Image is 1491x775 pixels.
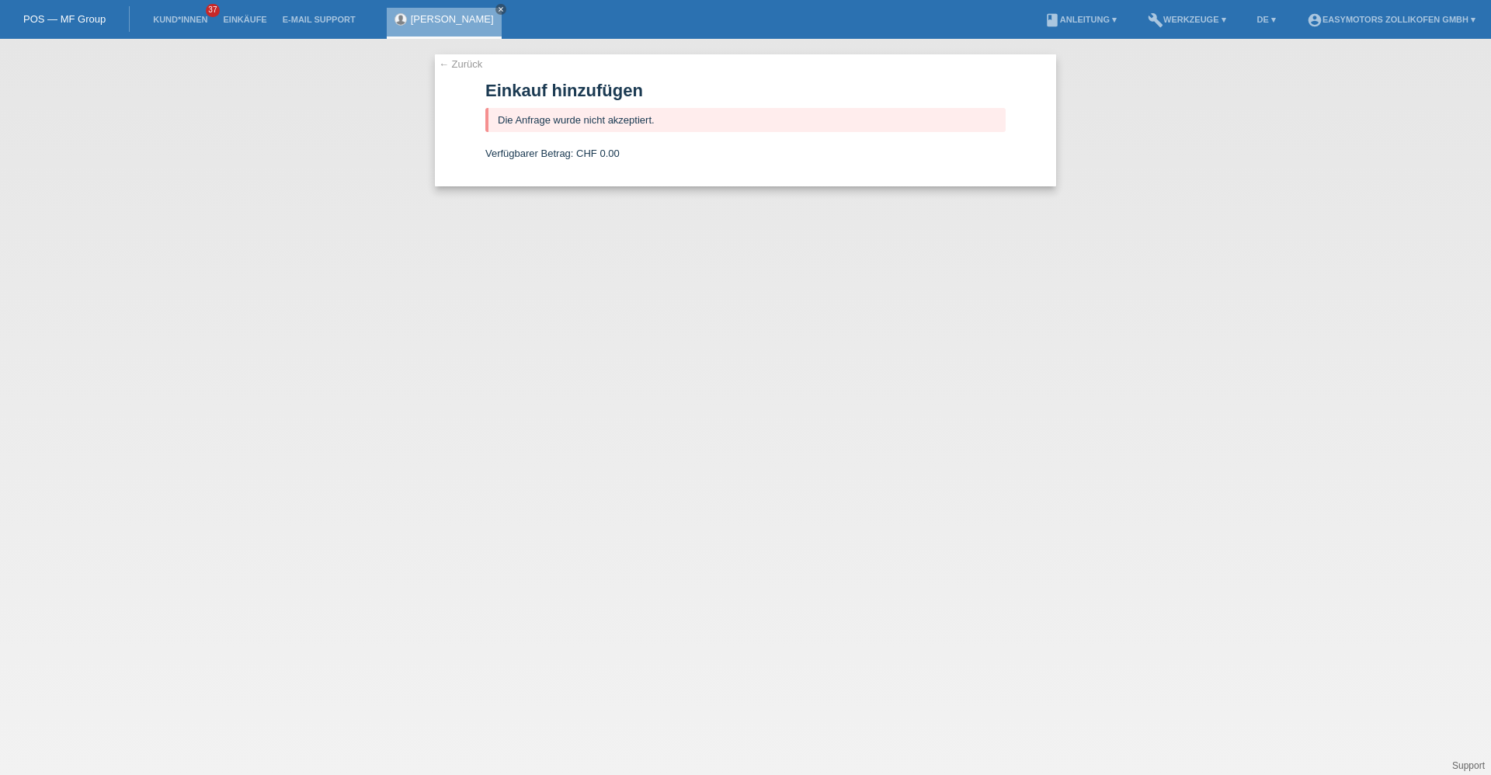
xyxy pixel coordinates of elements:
a: close [495,4,506,15]
i: book [1044,12,1060,28]
span: 37 [206,4,220,17]
a: [PERSON_NAME] [411,13,494,25]
a: E-Mail Support [275,15,363,24]
a: Kund*innen [145,15,215,24]
a: buildWerkzeuge ▾ [1140,15,1234,24]
span: CHF 0.00 [576,148,620,159]
a: ← Zurück [439,58,482,70]
a: DE ▾ [1249,15,1284,24]
span: Verfügbarer Betrag: [485,148,573,159]
a: bookAnleitung ▾ [1037,15,1124,24]
div: Die Anfrage wurde nicht akzeptiert. [485,108,1006,132]
a: Einkäufe [215,15,274,24]
a: account_circleEasymotors Zollikofen GmbH ▾ [1299,15,1483,24]
i: build [1148,12,1163,28]
a: Support [1452,760,1485,771]
i: account_circle [1307,12,1322,28]
h1: Einkauf hinzufügen [485,81,1006,100]
i: close [497,5,505,13]
a: POS — MF Group [23,13,106,25]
